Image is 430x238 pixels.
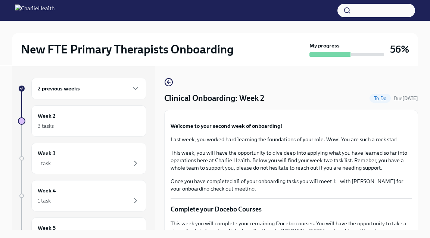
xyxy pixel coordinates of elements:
[390,43,409,56] h3: 56%
[38,160,51,167] div: 1 task
[171,123,282,129] strong: Welcome to your second week of onboarding!
[18,143,146,174] a: Week 31 task
[18,180,146,211] a: Week 41 task
[38,112,56,120] h6: Week 2
[394,96,418,101] span: Due
[171,205,412,214] p: Complete your Docebo Courses
[370,96,391,101] span: To Do
[38,149,56,157] h6: Week 3
[38,84,80,93] h6: 2 previous weeks
[18,105,146,137] a: Week 23 tasks
[38,224,56,232] h6: Week 5
[394,95,418,102] span: October 18th, 2025 10:00
[402,96,418,101] strong: [DATE]
[171,136,412,143] p: Last week, you worked hard learning the foundations of your role. Wow! You are such a rock star!
[38,122,54,130] div: 3 tasks
[31,78,146,99] div: 2 previous weeks
[171,177,412,192] p: Once you have completed all of your onboarding tasks you will meet 1:1 with [PERSON_NAME] for you...
[15,4,54,16] img: CharlieHealth
[309,42,340,49] strong: My progress
[38,186,56,195] h6: Week 4
[21,42,234,57] h2: New FTE Primary Therapists Onboarding
[38,197,51,204] div: 1 task
[164,93,264,104] h4: Clinical Onboarding: Week 2
[171,149,412,171] p: This week, you will have the opportunity to dive deep into applying what you have learned so far ...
